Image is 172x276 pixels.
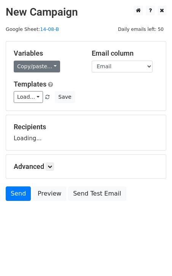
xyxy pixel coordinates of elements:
a: Templates [14,80,46,88]
a: 14-08-B [40,26,59,32]
h5: Advanced [14,162,158,171]
h5: Email column [92,49,158,58]
span: Daily emails left: 50 [115,25,166,34]
small: Google Sheet: [6,26,59,32]
a: Daily emails left: 50 [115,26,166,32]
a: Copy/paste... [14,61,60,72]
button: Save [55,91,75,103]
a: Preview [33,186,66,201]
a: Send Test Email [68,186,126,201]
h5: Recipients [14,123,158,131]
div: Loading... [14,123,158,143]
h5: Variables [14,49,80,58]
a: Send [6,186,31,201]
h2: New Campaign [6,6,166,19]
a: Load... [14,91,43,103]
